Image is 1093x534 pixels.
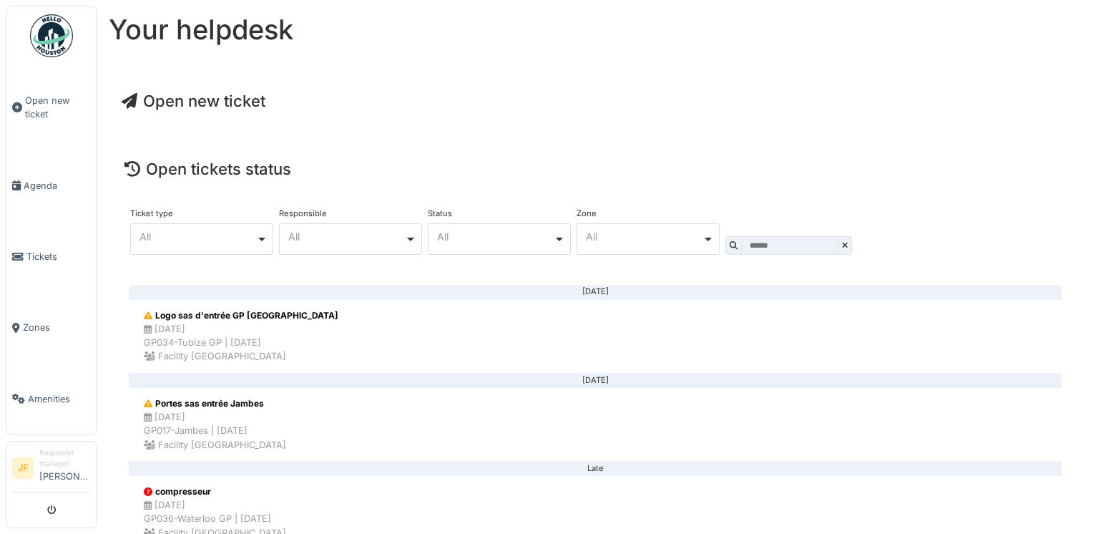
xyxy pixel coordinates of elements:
div: [DATE] GP017-Jambes | [DATE] Facility [GEOGRAPHIC_DATA] [144,410,286,452]
a: Portes sas entrée Jambes [DATE]GP017-Jambes | [DATE] Facility [GEOGRAPHIC_DATA] [129,387,1062,462]
span: Tickets [26,250,91,263]
div: [DATE] [140,291,1050,293]
h4: Open tickets status [124,160,1066,178]
a: Zones [6,292,97,363]
span: Zones [23,321,91,334]
span: Amenities [28,392,91,406]
div: compresseur [144,485,286,498]
a: Amenities [6,364,97,435]
span: Open new ticket [25,94,91,121]
a: Logo sas d'entrée GP [GEOGRAPHIC_DATA] [DATE]GP034-Tubize GP | [DATE] Facility [GEOGRAPHIC_DATA] [129,299,1062,374]
li: JF [12,457,34,479]
img: Badge_color-CXgf-gQk.svg [30,14,73,57]
a: Tickets [6,221,97,292]
a: Open new ticket [122,92,265,110]
div: [DATE] [140,380,1050,382]
a: Open new ticket [6,65,97,150]
span: Agenda [24,179,91,193]
div: All [288,233,405,241]
a: Agenda [6,150,97,221]
a: JF Requester manager[PERSON_NAME] [12,447,91,492]
label: Status [428,210,452,218]
label: Responsible [279,210,327,218]
label: Ticket type [130,210,173,218]
li: [PERSON_NAME] [39,447,91,489]
div: All [586,233,702,241]
div: Late [140,468,1050,470]
div: Requester manager [39,447,91,470]
div: All [139,233,256,241]
div: [DATE] GP034-Tubize GP | [DATE] Facility [GEOGRAPHIC_DATA] [144,322,338,364]
div: Portes sas entrée Jambes [144,397,286,410]
div: Logo sas d'entrée GP [GEOGRAPHIC_DATA] [144,309,338,322]
label: Zone [577,210,597,218]
div: All [437,233,554,241]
